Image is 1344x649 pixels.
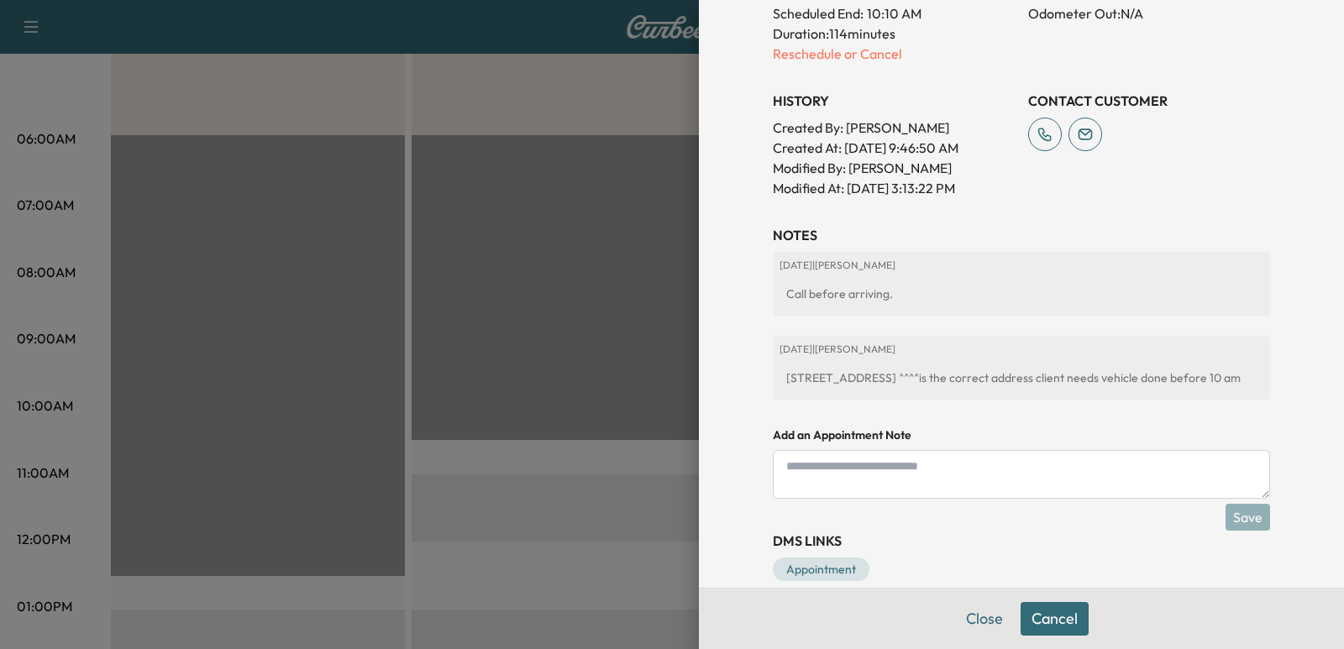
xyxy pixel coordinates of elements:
[773,118,1015,138] p: Created By : [PERSON_NAME]
[867,3,921,24] p: 10:10 AM
[955,602,1014,636] button: Close
[773,557,869,581] a: Appointment
[773,24,1015,44] p: Duration: 114 minutes
[780,363,1263,393] div: [STREET_ADDRESS] ^^^^is the correct address client needs vehicle done before 10 am
[780,259,1263,272] p: [DATE] | [PERSON_NAME]
[773,138,1015,158] p: Created At : [DATE] 9:46:50 AM
[1021,602,1089,636] button: Cancel
[1028,3,1270,24] p: Odometer Out: N/A
[773,225,1270,245] h3: NOTES
[1028,91,1270,111] h3: CONTACT CUSTOMER
[780,343,1263,356] p: [DATE] | [PERSON_NAME]
[773,158,1015,178] p: Modified By : [PERSON_NAME]
[773,91,1015,111] h3: History
[773,427,1270,443] h4: Add an Appointment Note
[773,531,1270,551] h3: DMS Links
[773,178,1015,198] p: Modified At : [DATE] 3:13:22 PM
[773,44,1015,64] p: Reschedule or Cancel
[773,3,864,24] p: Scheduled End:
[780,279,1263,309] div: Call before arriving.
